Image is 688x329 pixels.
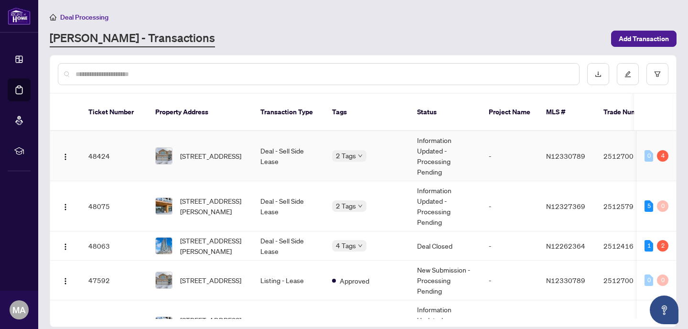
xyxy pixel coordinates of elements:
[624,71,631,77] span: edit
[62,153,69,161] img: Logo
[8,7,31,25] img: logo
[657,200,668,212] div: 0
[650,296,678,324] button: Open asap
[596,181,663,231] td: 2512579
[596,231,663,261] td: 2512416
[156,272,172,288] img: thumbnail-img
[62,243,69,251] img: Logo
[58,198,73,214] button: Logo
[60,13,108,22] span: Deal Processing
[617,63,639,85] button: edit
[324,94,409,131] th: Tags
[657,150,668,162] div: 4
[409,94,481,131] th: Status
[253,261,324,300] td: Listing - Lease
[481,261,538,300] td: -
[180,235,245,256] span: [STREET_ADDRESS][PERSON_NAME]
[481,231,538,261] td: -
[409,261,481,300] td: New Submission - Processing Pending
[180,275,241,285] span: [STREET_ADDRESS]
[253,94,324,131] th: Transaction Type
[595,71,602,77] span: download
[611,31,677,47] button: Add Transaction
[58,273,73,288] button: Logo
[546,152,585,160] span: N12330789
[340,275,369,286] span: Approved
[12,303,26,317] span: MA
[81,131,148,181] td: 48424
[546,241,585,250] span: N12262364
[81,181,148,231] td: 48075
[538,94,596,131] th: MLS #
[156,198,172,214] img: thumbnail-img
[81,231,148,261] td: 48063
[50,30,215,47] a: [PERSON_NAME] - Transactions
[336,240,356,251] span: 4 Tags
[253,231,324,261] td: Deal - Sell Side Lease
[58,238,73,253] button: Logo
[645,200,653,212] div: 5
[62,203,69,211] img: Logo
[358,243,363,248] span: down
[156,148,172,164] img: thumbnail-img
[546,202,585,210] span: N12327369
[646,63,668,85] button: filter
[253,131,324,181] td: Deal - Sell Side Lease
[645,150,653,162] div: 0
[619,31,669,46] span: Add Transaction
[336,200,356,211] span: 2 Tags
[546,276,585,285] span: N12330789
[645,274,653,286] div: 0
[645,240,653,252] div: 1
[409,231,481,261] td: Deal Closed
[657,240,668,252] div: 2
[481,94,538,131] th: Project Name
[180,151,241,161] span: [STREET_ADDRESS]
[180,196,245,217] span: [STREET_ADDRESS][PERSON_NAME]
[587,63,609,85] button: download
[81,94,148,131] th: Ticket Number
[58,148,73,164] button: Logo
[596,261,663,300] td: 2512700
[358,204,363,208] span: down
[481,131,538,181] td: -
[654,71,661,77] span: filter
[358,154,363,158] span: down
[481,181,538,231] td: -
[156,238,172,254] img: thumbnail-img
[409,131,481,181] td: Information Updated - Processing Pending
[596,94,663,131] th: Trade Number
[62,277,69,285] img: Logo
[148,94,253,131] th: Property Address
[409,181,481,231] td: Information Updated - Processing Pending
[81,261,148,300] td: 47592
[596,131,663,181] td: 2512700
[50,14,56,21] span: home
[336,150,356,161] span: 2 Tags
[657,274,668,286] div: 0
[253,181,324,231] td: Deal - Sell Side Lease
